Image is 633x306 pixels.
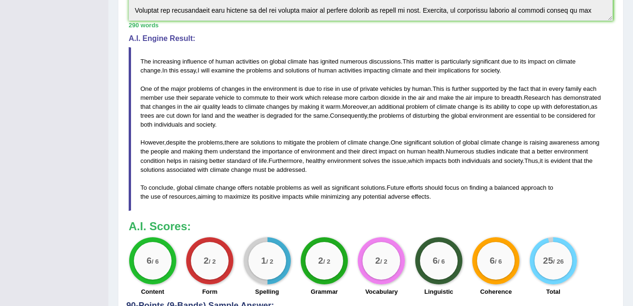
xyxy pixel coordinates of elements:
[167,157,181,164] span: helps
[455,94,464,101] span: the
[267,112,293,119] span: degraded
[252,148,260,155] span: the
[188,85,213,92] span: problems
[261,112,265,119] span: is
[243,94,268,101] span: commute
[154,85,159,92] span: of
[489,184,493,191] span: a
[236,94,241,101] span: to
[216,184,236,191] span: change
[363,67,390,74] span: impacting
[541,103,552,110] span: with
[406,103,428,110] span: problem
[461,184,468,191] span: on
[305,94,321,101] span: which
[140,157,165,164] span: condition
[418,94,425,101] span: air
[210,166,229,173] span: climate
[408,157,424,164] span: which
[321,58,338,65] span: ignited
[543,85,547,92] span: in
[509,85,517,92] span: the
[424,287,453,296] label: Linguistic
[515,112,539,119] span: essential
[528,58,546,65] span: impact
[322,94,343,101] span: release
[378,103,404,110] span: additional
[456,139,461,146] span: of
[177,103,182,110] span: in
[301,148,335,155] span: environment
[407,148,426,155] span: human
[344,94,358,101] span: more
[294,148,299,155] span: of
[403,58,414,65] span: This
[162,193,167,200] span: of
[284,139,305,146] span: mitigate
[342,85,352,92] span: use
[197,67,199,74] span: I
[140,94,163,101] span: member
[253,166,266,173] span: must
[203,103,221,110] span: quality
[311,67,316,74] span: of
[318,67,337,74] span: human
[541,112,546,119] span: to
[224,193,250,200] span: maximize
[291,103,298,110] span: by
[476,148,495,155] span: studies
[360,85,378,92] span: private
[245,103,264,110] span: climate
[492,157,502,164] span: and
[277,139,282,146] span: to
[140,166,164,173] span: solutions
[369,58,401,65] span: discussions
[184,103,192,110] span: the
[273,67,284,74] span: and
[247,85,251,92] span: in
[433,85,444,92] span: This
[493,103,509,110] span: ability
[189,157,207,164] span: raising
[479,103,484,110] span: is
[202,287,218,296] label: Form
[166,112,174,119] span: cut
[546,287,560,296] label: Total
[444,184,459,191] span: focus
[222,85,245,92] span: changes
[270,58,286,65] span: global
[556,58,575,65] span: climate
[215,58,234,65] span: human
[341,139,346,146] span: of
[238,184,253,191] span: offers
[236,58,259,65] span: activities
[197,139,222,146] span: problems
[183,157,188,164] span: in
[412,85,431,92] span: human
[524,139,528,146] span: is
[572,157,583,164] span: that
[398,148,405,155] span: on
[406,112,411,119] span: of
[220,148,250,155] span: understand
[581,139,600,146] span: among
[140,103,151,110] span: that
[452,85,470,92] span: further
[425,157,446,164] span: impacts
[481,67,500,74] span: society
[446,85,450,92] span: is
[140,148,149,155] span: the
[412,112,439,119] span: disturbing
[321,193,349,200] span: minimizing
[176,112,191,119] span: down
[183,148,203,155] span: making
[263,85,297,92] span: environment
[298,85,303,92] span: is
[521,184,546,191] span: approach
[501,139,522,146] span: change
[519,85,529,92] span: fact
[277,94,288,101] span: their
[140,139,164,146] span: However
[505,112,514,119] span: are
[504,157,523,164] span: society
